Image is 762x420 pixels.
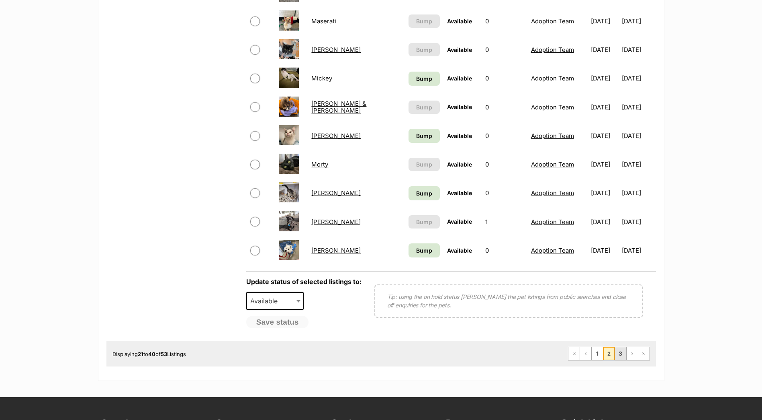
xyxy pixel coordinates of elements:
[246,292,304,310] span: Available
[588,237,621,264] td: [DATE]
[311,74,332,82] a: Mickey
[416,45,432,54] span: Bump
[568,347,580,360] a: First page
[409,101,439,114] button: Bump
[482,93,527,121] td: 0
[622,237,655,264] td: [DATE]
[409,129,439,143] a: Bump
[246,316,309,329] button: Save status
[622,208,655,236] td: [DATE]
[627,347,638,360] a: Next page
[311,100,366,114] a: [PERSON_NAME] & [PERSON_NAME]
[588,36,621,64] td: [DATE]
[416,218,432,226] span: Bump
[416,246,432,255] span: Bump
[409,72,439,86] a: Bump
[409,243,439,257] a: Bump
[482,237,527,264] td: 0
[531,132,574,140] a: Adoption Team
[588,208,621,236] td: [DATE]
[416,160,432,169] span: Bump
[409,43,439,56] button: Bump
[588,179,621,207] td: [DATE]
[615,347,626,360] a: Page 3
[531,103,574,111] a: Adoption Team
[638,347,650,360] a: Last page
[416,189,432,198] span: Bump
[531,46,574,54] a: Adoption Team
[247,295,286,307] span: Available
[246,278,362,286] label: Update status of selected listings to:
[447,75,472,82] span: Available
[311,218,361,226] a: [PERSON_NAME]
[447,18,472,25] span: Available
[622,36,655,64] td: [DATE]
[482,122,527,150] td: 0
[311,132,361,140] a: [PERSON_NAME]
[588,7,621,35] td: [DATE]
[161,351,167,357] strong: 53
[531,189,574,197] a: Adoption Team
[409,186,439,200] a: Bump
[531,218,574,226] a: Adoption Team
[580,347,591,360] a: Previous page
[588,122,621,150] td: [DATE]
[447,132,472,139] span: Available
[447,46,472,53] span: Available
[311,161,328,168] a: Morty
[603,347,615,360] span: Page 2
[622,7,655,35] td: [DATE]
[447,247,472,254] span: Available
[416,74,432,83] span: Bump
[387,292,630,309] p: Tip: using the on hold status [PERSON_NAME] the pet listings from public searches and close off e...
[311,247,361,254] a: [PERSON_NAME]
[311,17,336,25] a: Maserati
[588,150,621,178] td: [DATE]
[588,64,621,92] td: [DATE]
[482,36,527,64] td: 0
[531,247,574,254] a: Adoption Team
[447,161,472,168] span: Available
[311,189,361,197] a: [PERSON_NAME]
[482,7,527,35] td: 0
[622,150,655,178] td: [DATE]
[409,215,439,229] button: Bump
[447,103,472,110] span: Available
[531,74,574,82] a: Adoption Team
[148,351,155,357] strong: 40
[311,46,361,54] a: [PERSON_NAME]
[447,218,472,225] span: Available
[482,208,527,236] td: 1
[531,161,574,168] a: Adoption Team
[622,64,655,92] td: [DATE]
[447,189,472,196] span: Available
[622,93,655,121] td: [DATE]
[531,17,574,25] a: Adoption Team
[409,158,439,171] button: Bump
[482,150,527,178] td: 0
[592,347,603,360] a: Page 1
[416,17,432,25] span: Bump
[622,179,655,207] td: [DATE]
[622,122,655,150] td: [DATE]
[568,347,650,360] nav: Pagination
[416,103,432,111] span: Bump
[482,179,527,207] td: 0
[416,132,432,140] span: Bump
[409,14,439,28] button: Bump
[588,93,621,121] td: [DATE]
[112,351,186,357] span: Displaying to of Listings
[482,64,527,92] td: 0
[138,351,143,357] strong: 21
